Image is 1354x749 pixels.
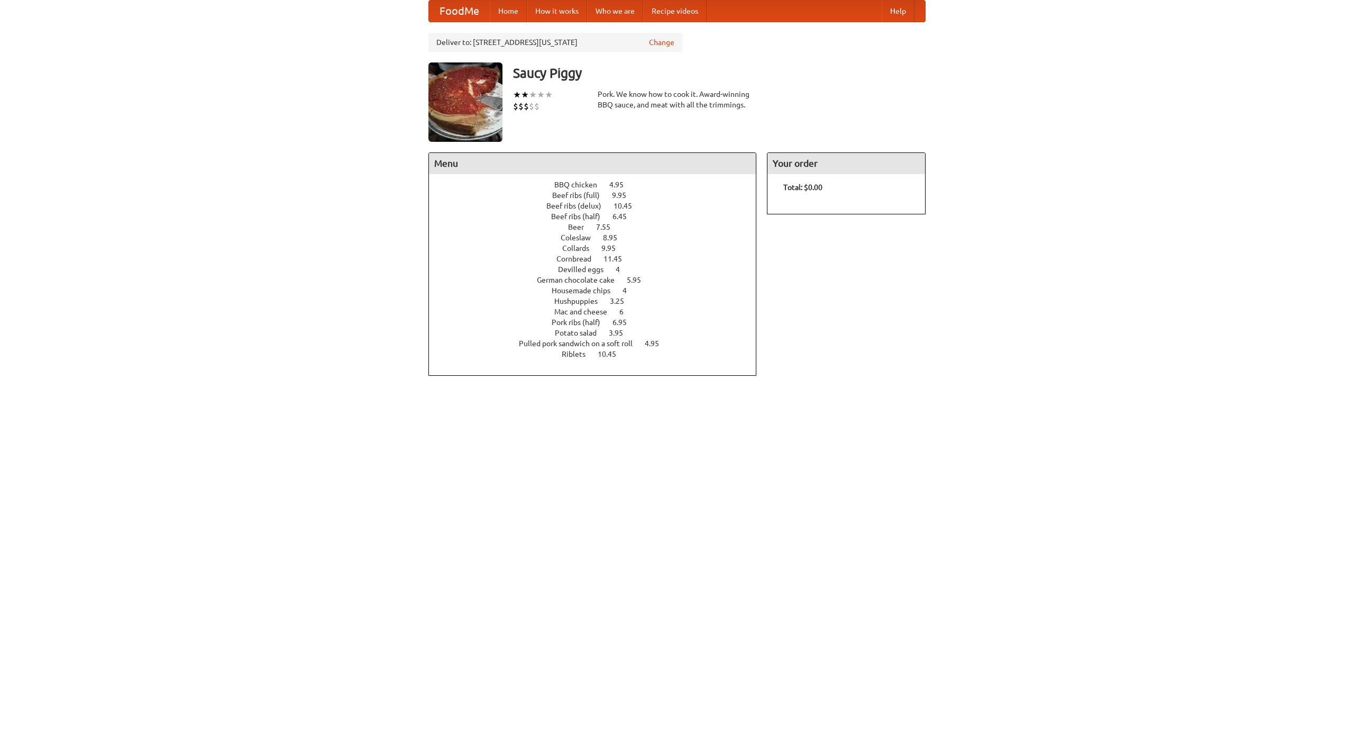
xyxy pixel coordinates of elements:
a: Coleslaw 8.95 [561,233,637,242]
span: BBQ chicken [554,181,608,189]
span: Beer [568,223,594,231]
li: ★ [545,89,553,101]
span: 10.45 [614,202,643,210]
a: Housemade chips 4 [552,286,646,295]
span: Devilled eggs [558,265,614,274]
span: 6.95 [612,318,637,327]
span: 7.55 [596,223,621,231]
a: Beef ribs (delux) 10.45 [546,202,652,210]
a: Pulled pork sandwich on a soft roll 4.95 [519,339,679,348]
span: Hushpuppies [554,297,608,305]
span: Riblets [562,350,596,358]
span: 5.95 [627,276,652,284]
li: $ [524,101,529,112]
span: Beef ribs (half) [551,212,611,221]
span: Housemade chips [552,286,621,295]
span: 10.45 [598,350,627,358]
a: Help [882,1,914,22]
span: 11.45 [603,255,633,263]
a: Collards 9.95 [562,244,635,252]
li: ★ [513,89,521,101]
span: 3.95 [609,329,634,337]
a: Change [649,37,674,48]
b: Total: $0.00 [783,183,822,192]
a: Devilled eggs 4 [558,265,639,274]
div: Pork. We know how to cook it. Award-winning BBQ sauce, and meat with all the trimmings. [598,89,756,110]
a: Cornbread 11.45 [556,255,642,263]
span: 4.95 [609,181,634,189]
span: German chocolate cake [537,276,625,284]
h3: Saucy Piggy [513,62,926,84]
li: $ [529,101,534,112]
a: Riblets 10.45 [562,350,636,358]
span: Collards [562,244,600,252]
li: ★ [521,89,529,101]
a: FoodMe [429,1,490,22]
span: 6 [619,308,634,316]
span: Potato salad [555,329,607,337]
a: BBQ chicken 4.95 [554,181,643,189]
span: Mac and cheese [554,308,618,316]
a: Potato salad 3.95 [555,329,643,337]
a: Pork ribs (half) 6.95 [552,318,646,327]
img: angular.jpg [428,62,502,142]
a: Beef ribs (full) 9.95 [552,191,646,200]
li: $ [534,101,539,112]
span: Coleslaw [561,233,601,242]
span: 6.45 [612,212,637,221]
a: Beer 7.55 [568,223,630,231]
a: German chocolate cake 5.95 [537,276,661,284]
a: Hushpuppies 3.25 [554,297,644,305]
a: How it works [527,1,587,22]
span: 3.25 [610,297,635,305]
span: Beef ribs (full) [552,191,610,200]
span: 4.95 [645,339,670,348]
a: Who we are [587,1,643,22]
span: 9.95 [612,191,637,200]
span: Pork ribs (half) [552,318,611,327]
li: ★ [537,89,545,101]
span: 8.95 [603,233,628,242]
span: Beef ribs (delux) [546,202,612,210]
h4: Your order [767,153,925,174]
li: ★ [529,89,537,101]
span: Cornbread [556,255,602,263]
li: $ [513,101,518,112]
li: $ [518,101,524,112]
a: Beef ribs (half) 6.45 [551,212,646,221]
h4: Menu [429,153,756,174]
span: 4 [623,286,637,295]
div: Deliver to: [STREET_ADDRESS][US_STATE] [428,33,682,52]
span: 4 [616,265,630,274]
span: 9.95 [601,244,626,252]
a: Mac and cheese 6 [554,308,643,316]
a: Home [490,1,527,22]
span: Pulled pork sandwich on a soft roll [519,339,643,348]
a: Recipe videos [643,1,707,22]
